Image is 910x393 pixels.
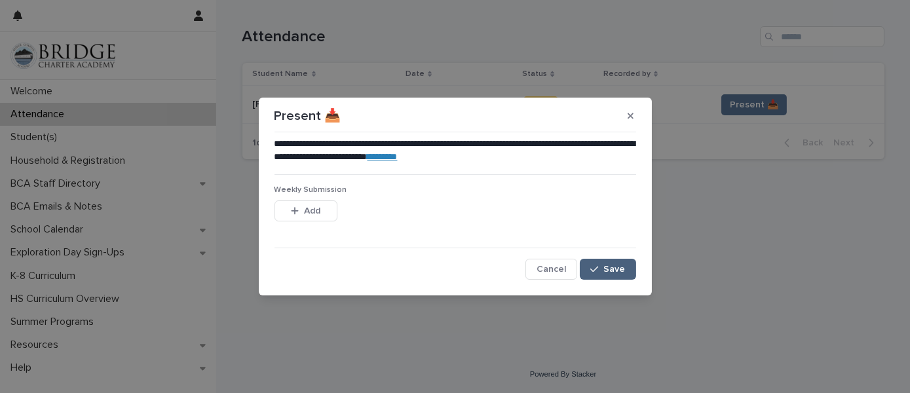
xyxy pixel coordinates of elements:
button: Save [580,259,635,280]
span: Weekly Submission [275,186,347,194]
span: Cancel [537,265,566,274]
span: Add [304,206,320,215]
button: Add [275,200,337,221]
span: Save [604,265,626,274]
p: Present 📥 [275,108,341,124]
button: Cancel [525,259,577,280]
